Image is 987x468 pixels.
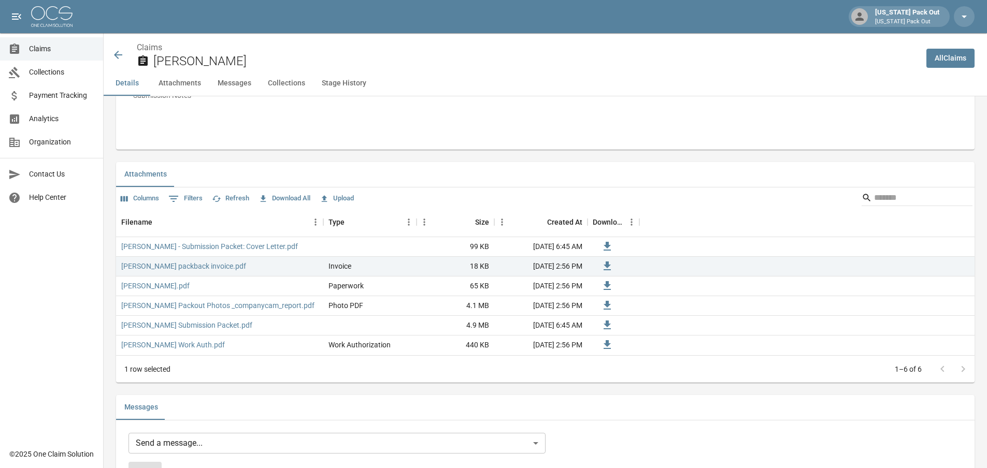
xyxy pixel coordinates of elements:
[417,208,494,237] div: Size
[128,433,546,454] div: Send a message...
[121,241,298,252] a: [PERSON_NAME] - Submission Packet: Cover Letter.pdf
[209,191,252,207] button: Refresh
[124,364,170,374] div: 1 row selected
[31,6,73,27] img: ocs-logo-white-transparent.png
[116,162,975,187] div: related-list tabs
[121,281,190,291] a: [PERSON_NAME].pdf
[121,320,252,330] a: [PERSON_NAME] Submission Packet.pdf
[116,395,166,420] button: Messages
[494,237,588,257] div: [DATE] 6:45 AM
[417,257,494,276] div: 18 KB
[121,208,152,237] div: Filename
[328,261,351,271] div: Invoice
[328,340,391,350] div: Work Authorization
[6,6,27,27] button: open drawer
[118,191,162,207] button: Select columns
[494,316,588,335] div: [DATE] 6:45 AM
[104,71,150,96] button: Details
[417,276,494,296] div: 65 KB
[121,300,314,311] a: [PERSON_NAME] Packout Photos _companycam_report.pdf
[417,237,494,257] div: 99 KB
[417,316,494,335] div: 4.9 MB
[862,189,972,208] div: Search
[926,49,975,68] a: AllClaims
[29,192,95,203] span: Help Center
[624,214,639,230] button: Menu
[494,208,588,237] div: Created At
[417,296,494,316] div: 4.1 MB
[871,7,943,26] div: [US_STATE] Pack Out
[29,43,95,54] span: Claims
[9,449,94,459] div: © 2025 One Claim Solution
[593,208,624,237] div: Download
[475,208,489,237] div: Size
[116,395,975,420] div: related-list tabs
[417,214,432,230] button: Menu
[29,169,95,180] span: Contact Us
[121,261,246,271] a: [PERSON_NAME] packback invoice.pdf
[209,71,260,96] button: Messages
[313,71,375,96] button: Stage History
[494,214,510,230] button: Menu
[308,214,323,230] button: Menu
[494,296,588,316] div: [DATE] 2:56 PM
[588,208,639,237] div: Download
[895,364,922,374] p: 1–6 of 6
[137,41,918,54] nav: breadcrumb
[417,335,494,355] div: 440 KB
[153,54,918,69] h2: [PERSON_NAME]
[256,191,313,207] button: Download All
[150,71,209,96] button: Attachments
[875,18,939,26] p: [US_STATE] Pack Out
[29,137,95,148] span: Organization
[260,71,313,96] button: Collections
[29,113,95,124] span: Analytics
[29,90,95,101] span: Payment Tracking
[328,208,345,237] div: Type
[328,300,363,311] div: Photo PDF
[494,276,588,296] div: [DATE] 2:56 PM
[116,162,175,187] button: Attachments
[166,191,205,207] button: Show filters
[328,281,364,291] div: Paperwork
[137,42,162,52] a: Claims
[104,71,987,96] div: anchor tabs
[494,257,588,276] div: [DATE] 2:56 PM
[121,340,225,350] a: [PERSON_NAME] Work Auth.pdf
[323,208,417,237] div: Type
[401,214,417,230] button: Menu
[547,208,582,237] div: Created At
[317,191,356,207] button: Upload
[116,208,323,237] div: Filename
[494,335,588,355] div: [DATE] 2:56 PM
[29,67,95,78] span: Collections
